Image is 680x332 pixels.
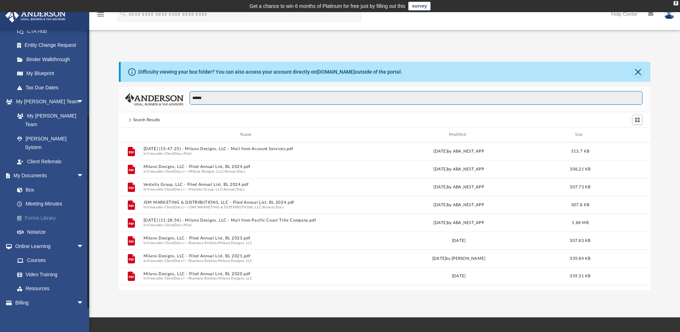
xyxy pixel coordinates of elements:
button: Milano Designs, LLC - Filed Annual List, BL 2021.pdf [143,254,351,258]
span: 339.31 KB [570,274,590,278]
button: Milano Designs, LLC [218,258,252,263]
button: Business Entities [189,276,217,281]
img: User Pic [664,9,675,19]
span: In [143,241,351,245]
span: / [261,205,263,209]
span: arrow_drop_down [77,169,91,183]
span: / [182,205,184,209]
input: Search files and folders [190,91,643,105]
span: arrow_drop_down [77,296,91,310]
div: Name [143,132,351,138]
button: ··· [184,241,188,245]
span: / [222,187,223,192]
a: Box [10,183,91,197]
span: / [187,258,189,263]
button: Viewable-ClientDocs [147,276,182,281]
div: Search Results [133,117,160,123]
a: Tax Due Dates [10,80,95,95]
span: / [217,241,218,245]
button: Viewable-ClientDocs [147,151,182,156]
a: survey [408,2,430,10]
button: [DATE] (15:47:25) - Milano Designs, LLC - Mail from Account Services.pdf [143,147,351,151]
button: Mail [184,151,192,156]
button: Milano Designs, LLC - Filed Annual List, BL 2024.pdf [143,164,351,169]
span: arrow_drop_down [77,239,91,254]
button: Milano Designs, LLC [218,276,252,281]
span: / [187,169,189,174]
a: Binder Walkthrough [10,52,95,66]
a: My Blueprint [10,66,91,81]
span: arrow_drop_down [77,95,91,109]
span: 1.88 MB [572,220,589,224]
a: Client Referrals [10,154,91,169]
div: close [674,1,678,5]
span: / [187,205,189,209]
span: / [187,187,189,192]
button: Annual Docs [224,169,245,174]
span: 513.7 KB [571,149,589,153]
div: Difficulty viewing your box folder? You can also access your account directly on outside of the p... [138,68,402,76]
button: [DATE] (11:28:54) - Milano Designs, LLC - Mail from Pacific Coast Title Company.pdf [143,218,351,223]
div: Modified [354,132,563,138]
a: Courses [10,253,91,268]
button: Milano Designs, LLC - Filed Annual List, BL 2023.pdf [143,236,351,241]
button: Milano Designs, LLC - Filed Annual List, BL 2020.pdf [143,272,351,276]
span: 339.84 KB [570,256,590,260]
a: Billingarrow_drop_down [5,296,95,310]
span: In [143,151,351,156]
span: In [143,223,351,227]
button: Viewable-ClientDocs [147,223,182,227]
button: ··· [184,169,188,174]
a: My [PERSON_NAME] Teamarrow_drop_down [5,95,91,109]
button: Vestella Group, LLC [189,187,222,192]
a: Video Training [10,267,87,282]
span: In [143,276,351,281]
div: grid [119,142,651,290]
a: Entity Change Request [10,38,95,53]
a: Notarize [10,225,95,239]
div: [DATE] by ABA_NEST_APP [354,219,563,226]
i: menu [96,10,105,19]
span: / [187,276,189,281]
button: ··· [184,258,188,263]
span: / [182,223,184,227]
button: Viewable-ClientDocs [147,187,182,192]
span: 307.83 KB [570,238,590,242]
a: menu [96,14,105,19]
div: Get a chance to win 6 months of Platinum for free just by filling out this [250,2,406,10]
button: Viewable-ClientDocs [147,241,182,245]
button: Milano Designs, LLC [218,241,252,245]
button: Milano Designs, LLC [189,169,223,174]
span: In [143,258,351,263]
a: CTA Hub [10,24,95,38]
button: Close [633,67,643,77]
button: Viewable-ClientDocs [147,169,182,174]
button: Mail [184,223,192,227]
span: / [182,169,184,174]
a: [PERSON_NAME] System [10,132,91,154]
div: [DATE] by [PERSON_NAME] [354,255,563,262]
button: Viewable-ClientDocs [147,258,182,263]
button: Vestella Group, LLC - Filed Annual List, BL 2024.pdf [143,182,351,187]
a: My [PERSON_NAME] Team [10,109,87,132]
div: [DATE] [354,237,563,244]
span: In [143,169,351,174]
img: Anderson Advisors Platinum Portal [3,9,68,23]
a: My Documentsarrow_drop_down [5,169,95,183]
button: Business Entities [189,241,217,245]
button: Business Entities [189,258,217,263]
div: Size [566,132,594,138]
button: Switch to Grid View [632,115,643,125]
div: [DATE] by ABA_NEST_APP [354,148,563,154]
i: search [119,10,127,18]
button: JSM MARKETING & DISTRIBUTIONS, LLC - Filed Annual List, BL 2024.pdf [143,200,351,205]
span: In [143,187,351,192]
button: Annual Docs [223,187,245,192]
span: / [217,276,218,281]
span: 307.8 KB [571,203,589,207]
button: Annual Docs [263,205,284,209]
a: Online Learningarrow_drop_down [5,239,91,253]
span: / [223,169,224,174]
